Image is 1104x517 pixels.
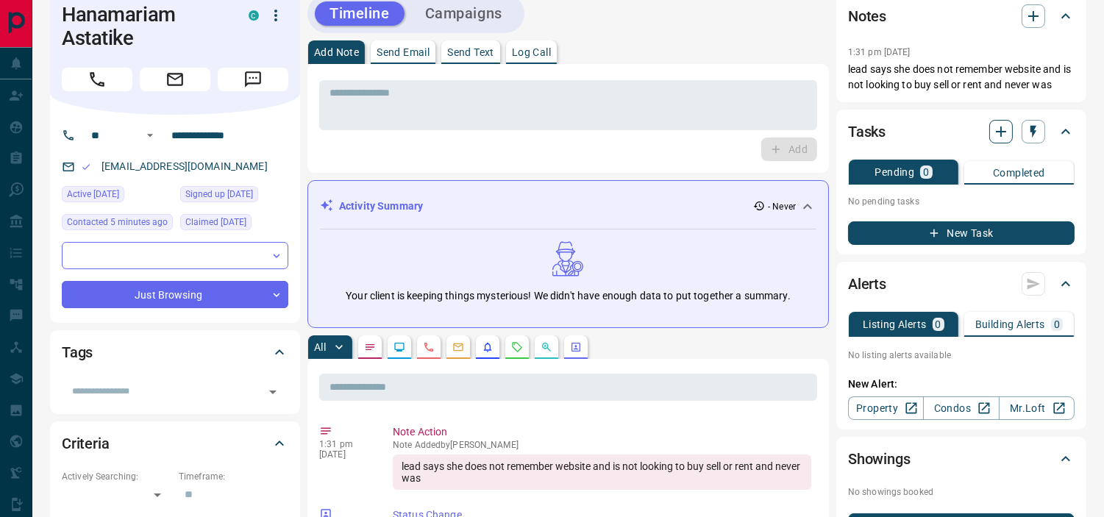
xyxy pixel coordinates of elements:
a: Mr.Loft [999,396,1075,420]
svg: Email Valid [81,162,91,172]
p: Send Text [447,47,494,57]
a: Condos [923,396,999,420]
a: Property [848,396,924,420]
p: Building Alerts [975,319,1045,329]
svg: Emails [452,341,464,353]
div: Wed Oct 15 2025 [62,214,173,235]
svg: Opportunities [541,341,552,353]
p: - Never [768,200,796,213]
h2: Alerts [848,272,886,296]
span: Active [DATE] [67,187,119,202]
p: Listing Alerts [863,319,927,329]
p: 1:31 pm [319,439,371,449]
p: Log Call [512,47,551,57]
p: Activity Summary [339,199,423,214]
p: [DATE] [319,449,371,460]
p: New Alert: [848,377,1075,392]
p: 0 [923,167,929,177]
p: Actively Searching: [62,470,171,483]
svg: Agent Actions [570,341,582,353]
span: Call [62,68,132,91]
p: Send Email [377,47,430,57]
button: New Task [848,221,1075,245]
div: Tasks [848,114,1075,149]
p: Timeframe: [179,470,288,483]
svg: Requests [511,341,523,353]
h2: Tasks [848,120,886,143]
svg: Listing Alerts [482,341,494,353]
p: 0 [936,319,941,329]
p: 0 [1054,319,1060,329]
div: lead says she does not remember website and is not looking to buy sell or rent and never was [393,454,811,490]
button: Timeline [315,1,405,26]
h2: Notes [848,4,886,28]
span: Contacted 5 minutes ago [67,215,168,229]
svg: Notes [364,341,376,353]
p: Pending [875,167,914,177]
button: Open [263,382,283,402]
p: lead says she does not remember website and is not looking to buy sell or rent and never was [848,62,1075,93]
span: Email [140,68,210,91]
p: No showings booked [848,485,1075,499]
div: Tags [62,335,288,370]
div: Alerts [848,266,1075,302]
p: All [314,342,326,352]
p: Add Note [314,47,359,57]
h1: Hanamariam Astatike [62,3,227,50]
h2: Showings [848,447,911,471]
div: Fri Apr 19 2024 [180,186,288,207]
div: Showings [848,441,1075,477]
p: 1:31 pm [DATE] [848,47,911,57]
svg: Calls [423,341,435,353]
p: Note Action [393,424,811,440]
h2: Tags [62,340,93,364]
p: No listing alerts available [848,349,1075,362]
div: Fri Apr 19 2024 [62,186,173,207]
div: Criteria [62,426,288,461]
div: condos.ca [249,10,259,21]
div: Just Browsing [62,281,288,308]
div: Fri Apr 19 2024 [180,214,288,235]
button: Open [141,126,159,144]
span: Claimed [DATE] [185,215,246,229]
button: Campaigns [410,1,517,26]
p: No pending tasks [848,190,1075,213]
p: Note Added by [PERSON_NAME] [393,440,811,450]
a: [EMAIL_ADDRESS][DOMAIN_NAME] [102,160,268,172]
svg: Lead Browsing Activity [393,341,405,353]
h2: Criteria [62,432,110,455]
p: Completed [993,168,1045,178]
span: Message [218,68,288,91]
p: Your client is keeping things mysterious! We didn't have enough data to put together a summary. [346,288,790,304]
span: Signed up [DATE] [185,187,253,202]
div: Activity Summary- Never [320,193,816,220]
